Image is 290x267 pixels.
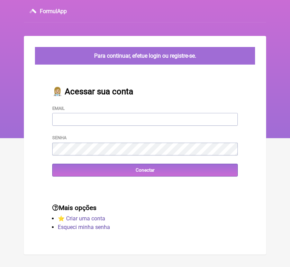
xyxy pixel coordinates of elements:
[35,47,255,65] div: Para continuar, efetue login ou registre-se.
[52,164,238,177] input: Conectar
[40,8,67,15] h3: FormulApp
[52,87,238,96] h2: 👩🏼‍⚕️ Acessar sua conta
[58,224,110,230] a: Esqueci minha senha
[52,204,238,212] h3: Mais opções
[52,106,65,111] label: Email
[52,135,66,140] label: Senha
[58,215,105,222] a: ⭐️ Criar uma conta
